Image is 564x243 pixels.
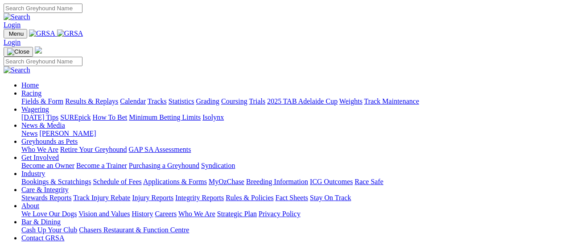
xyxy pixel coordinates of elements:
[21,226,560,234] div: Bar & Dining
[93,113,128,121] a: How To Bet
[21,130,560,138] div: News & Media
[21,170,45,177] a: Industry
[7,48,29,55] img: Close
[21,97,560,105] div: Racing
[21,97,63,105] a: Fields & Form
[21,130,37,137] a: News
[201,162,235,169] a: Syndication
[21,146,560,154] div: Greyhounds as Pets
[221,97,247,105] a: Coursing
[202,113,224,121] a: Isolynx
[4,38,21,46] a: Login
[60,146,127,153] a: Retire Your Greyhound
[354,178,383,185] a: Race Safe
[21,194,71,201] a: Stewards Reports
[259,210,301,218] a: Privacy Policy
[21,138,78,145] a: Greyhounds as Pets
[310,178,353,185] a: ICG Outcomes
[21,113,560,121] div: Wagering
[4,4,82,13] input: Search
[226,194,274,201] a: Rules & Policies
[21,81,39,89] a: Home
[21,178,91,185] a: Bookings & Scratchings
[93,178,141,185] a: Schedule of Fees
[60,113,91,121] a: SUREpick
[65,97,118,105] a: Results & Replays
[21,113,58,121] a: [DATE] Tips
[21,105,49,113] a: Wagering
[196,97,219,105] a: Grading
[21,162,74,169] a: Become an Owner
[4,57,82,66] input: Search
[4,29,27,38] button: Toggle navigation
[169,97,194,105] a: Statistics
[76,162,127,169] a: Become a Trainer
[148,97,167,105] a: Tracks
[21,154,59,161] a: Get Involved
[364,97,419,105] a: Track Maintenance
[310,194,351,201] a: Stay On Track
[9,30,24,37] span: Menu
[4,13,30,21] img: Search
[129,113,201,121] a: Minimum Betting Limits
[129,162,199,169] a: Purchasing a Greyhound
[73,194,130,201] a: Track Injury Rebate
[217,210,257,218] a: Strategic Plan
[339,97,362,105] a: Weights
[21,162,560,170] div: Get Involved
[21,226,77,234] a: Cash Up Your Club
[120,97,146,105] a: Calendar
[178,210,215,218] a: Who We Are
[132,194,173,201] a: Injury Reports
[79,226,189,234] a: Chasers Restaurant & Function Centre
[143,178,207,185] a: Applications & Forms
[21,121,65,129] a: News & Media
[29,29,55,38] img: GRSA
[132,210,153,218] a: History
[209,178,244,185] a: MyOzChase
[21,202,39,209] a: About
[4,47,33,57] button: Toggle navigation
[78,210,130,218] a: Vision and Values
[21,210,77,218] a: We Love Our Dogs
[21,146,58,153] a: Who We Are
[155,210,177,218] a: Careers
[4,21,21,29] a: Login
[4,66,30,74] img: Search
[129,146,191,153] a: GAP SA Assessments
[21,89,41,97] a: Racing
[21,194,560,202] div: Care & Integrity
[35,46,42,54] img: logo-grsa-white.png
[39,130,96,137] a: [PERSON_NAME]
[21,210,560,218] div: About
[175,194,224,201] a: Integrity Reports
[21,234,64,242] a: Contact GRSA
[267,97,338,105] a: 2025 TAB Adelaide Cup
[57,29,83,38] img: GRSA
[21,186,69,193] a: Care & Integrity
[276,194,308,201] a: Fact Sheets
[249,97,265,105] a: Trials
[21,178,560,186] div: Industry
[21,218,61,226] a: Bar & Dining
[246,178,308,185] a: Breeding Information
